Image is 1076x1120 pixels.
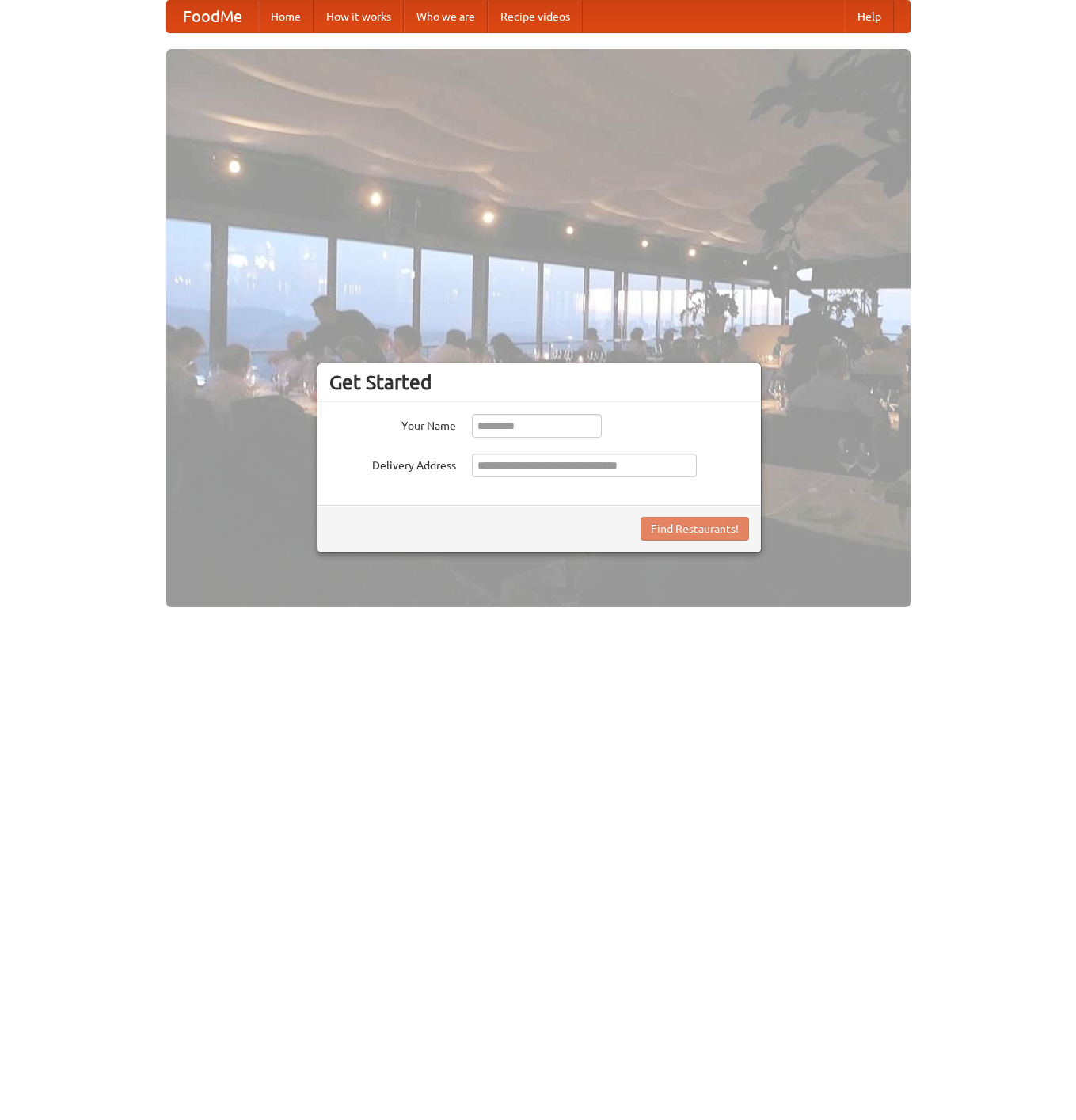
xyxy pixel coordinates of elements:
[845,1,894,32] a: Help
[167,1,258,32] a: FoodMe
[488,1,583,32] a: Recipe videos
[329,414,456,434] label: Your Name
[641,517,749,541] button: Find Restaurants!
[404,1,488,32] a: Who we are
[258,1,314,32] a: Home
[329,370,749,394] h3: Get Started
[329,454,456,473] label: Delivery Address
[314,1,404,32] a: How it works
